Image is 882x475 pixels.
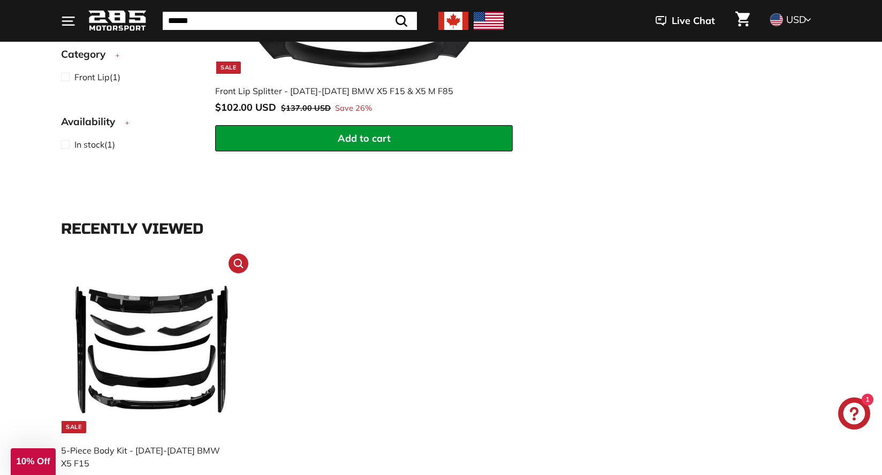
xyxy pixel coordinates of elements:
[88,9,147,34] img: Logo_285_Motorsport_areodynamics_components
[61,47,113,62] span: Category
[61,43,198,70] button: Category
[16,456,50,466] span: 10% Off
[281,103,331,113] span: $137.00 USD
[729,3,756,39] a: Cart
[61,221,821,237] div: Recently viewed
[61,444,232,470] div: 5-Piece Body Kit - [DATE]-[DATE] BMW X5 F15
[215,125,513,152] button: Add to cart
[74,72,110,82] span: Front Lip
[786,13,806,26] span: USD
[672,14,715,28] span: Live Chat
[74,139,104,150] span: In stock
[642,7,729,34] button: Live Chat
[61,114,123,129] span: Availability
[216,62,241,74] div: Sale
[62,421,86,433] div: Sale
[11,448,56,475] div: 10% Off
[74,71,120,83] span: (1)
[215,85,502,97] div: Front Lip Splitter - [DATE]-[DATE] BMW X5 F15 & X5 M F85
[215,101,276,113] span: $102.00 USD
[335,103,372,114] span: Save 26%
[338,132,391,144] span: Add to cart
[163,12,417,30] input: Search
[835,397,873,432] inbox-online-store-chat: Shopify online store chat
[61,111,198,137] button: Availability
[74,138,115,151] span: (1)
